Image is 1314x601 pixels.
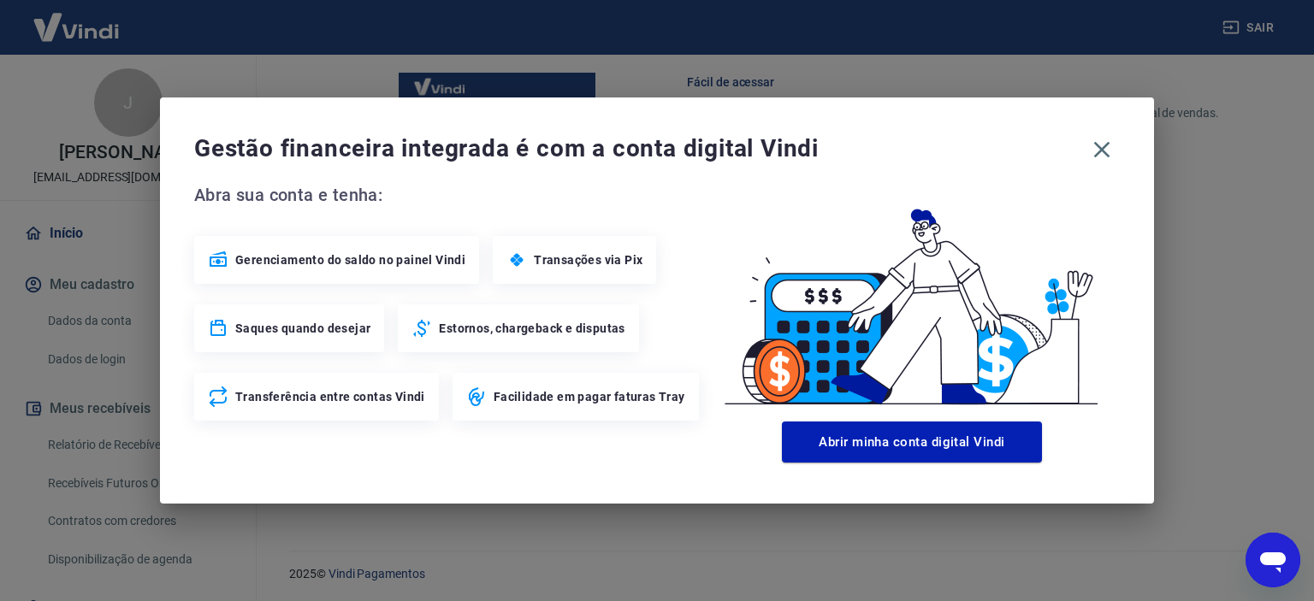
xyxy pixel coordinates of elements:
span: Gerenciamento do saldo no painel Vindi [235,251,465,268]
span: Transferência entre contas Vindi [235,388,425,405]
span: Estornos, chargeback e disputas [439,320,624,337]
span: Gestão financeira integrada é com a conta digital Vindi [194,132,1084,166]
span: Abra sua conta e tenha: [194,181,704,209]
span: Saques quando desejar [235,320,370,337]
iframe: Botão para abrir a janela de mensagens [1246,533,1300,587]
button: Abrir minha conta digital Vindi [782,421,1042,463]
span: Transações via Pix [534,251,642,268]
img: Good Billing [704,181,1120,415]
span: Facilidade em pagar faturas Tray [494,388,685,405]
